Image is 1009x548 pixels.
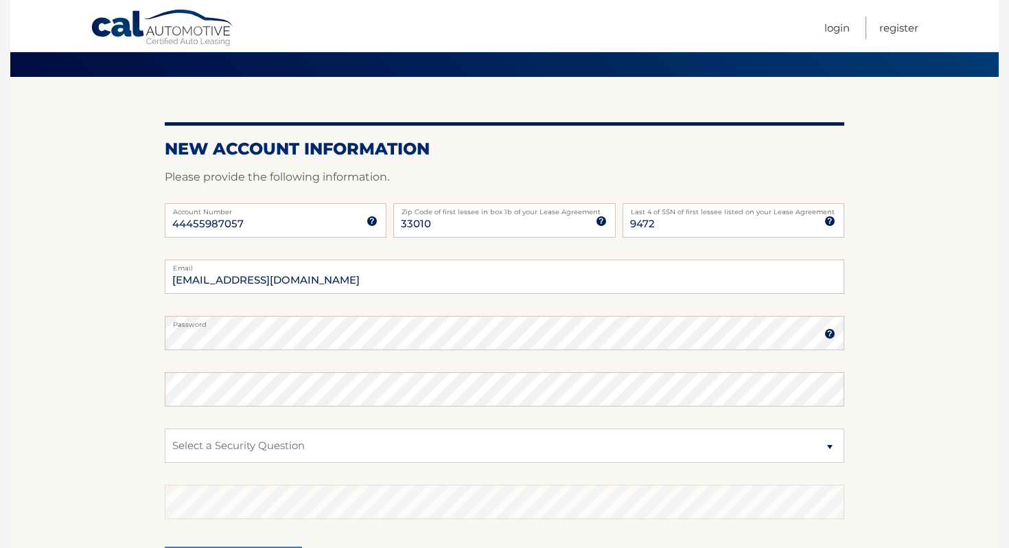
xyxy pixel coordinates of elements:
img: tooltip.svg [824,216,835,227]
label: Zip Code of first lessee in box 1b of your Lease Agreement [393,203,615,214]
img: tooltip.svg [824,328,835,339]
input: Account Number [165,203,386,238]
img: tooltip.svg [367,216,378,227]
input: Zip Code [393,203,615,238]
img: tooltip.svg [596,216,607,227]
input: Email [165,260,844,294]
a: Cal Automotive [91,9,235,49]
h2: New Account Information [165,139,844,159]
label: Email [165,260,844,271]
label: Password [165,316,844,327]
input: SSN or EIN (last 4 digits only) [623,203,844,238]
label: Last 4 of SSN of first lessee listed on your Lease Agreement [623,203,844,214]
a: Login [824,16,850,39]
a: Register [879,16,918,39]
p: Please provide the following information. [165,168,844,187]
label: Account Number [165,203,386,214]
